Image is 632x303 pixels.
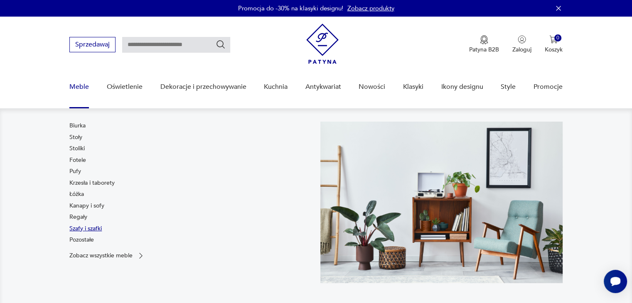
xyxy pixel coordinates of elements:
img: Ikona koszyka [549,35,558,44]
a: Klasyki [403,71,423,103]
a: Promocje [534,71,563,103]
a: Sprzedawaj [69,42,116,48]
button: Patyna B2B [469,35,499,54]
a: Biurka [69,122,86,130]
a: Antykwariat [305,71,341,103]
a: Ikony designu [441,71,483,103]
img: Ikona medalu [480,35,488,44]
a: Pufy [69,167,81,176]
a: Łóżka [69,190,84,198]
a: Dekoracje i przechowywanie [160,71,246,103]
a: Stoliki [69,144,85,153]
a: Fotele [69,156,86,164]
p: Koszyk [545,46,563,54]
a: Szafy i szafki [69,225,102,233]
a: Kuchnia [264,71,288,103]
button: Sprzedawaj [69,37,116,52]
p: Patyna B2B [469,46,499,54]
img: Patyna - sklep z meblami i dekoracjami vintage [306,24,339,64]
p: Zobacz wszystkie meble [69,253,133,258]
div: 0 [554,34,561,42]
iframe: Smartsupp widget button [604,270,627,293]
img: Ikonka użytkownika [518,35,526,44]
a: Pozostałe [69,236,94,244]
a: Meble [69,71,89,103]
p: Promocja do -30% na klasyki designu! [238,4,343,12]
button: Zaloguj [512,35,531,54]
a: Kanapy i sofy [69,202,104,210]
a: Zobacz wszystkie meble [69,252,145,260]
a: Nowości [359,71,385,103]
a: Krzesła i taborety [69,179,115,187]
a: Oświetlenie [107,71,143,103]
a: Zobacz produkty [347,4,394,12]
a: Ikona medaluPatyna B2B [469,35,499,54]
a: Regały [69,213,87,221]
a: Stoły [69,133,82,142]
p: Zaloguj [512,46,531,54]
button: 0Koszyk [545,35,563,54]
img: 969d9116629659dbb0bd4e745da535dc.jpg [320,122,563,283]
a: Style [501,71,516,103]
button: Szukaj [216,39,226,49]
